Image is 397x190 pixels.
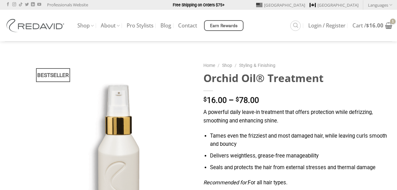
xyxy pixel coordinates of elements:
[25,3,29,7] a: Follow on Twitter
[173,3,225,7] strong: Free Shipping on Orders $75+
[12,3,16,7] a: Follow on Instagram
[5,19,68,32] img: REDAVID Salon Products | United States
[366,22,369,29] span: $
[218,63,220,68] span: /
[210,152,392,160] li: Delivers weightless, grease-free manageability
[222,63,232,68] a: Shop
[203,97,207,103] span: $
[31,3,35,7] a: Follow on LinkedIn
[235,63,237,68] span: /
[203,180,248,186] em: Recommended for:
[19,3,22,7] a: Follow on TikTok
[308,20,346,31] a: Login / Register
[203,108,393,125] p: A powerful daily leave-in treatment that offers protection while defrizzing, smoothing and enhanc...
[210,22,238,29] span: Earn Rewards
[366,22,383,29] bdi: 16.00
[368,0,392,9] a: Languages
[178,20,197,31] a: Contact
[6,3,10,7] a: Follow on Facebook
[37,3,41,7] a: Follow on YouTube
[77,20,94,32] a: Shop
[204,20,244,31] a: Earn Rewards
[308,23,346,28] span: Login / Register
[127,20,153,31] a: Pro Stylists
[239,63,275,68] a: Styling & Finishing
[352,19,392,33] a: Cart /$16.00
[210,163,392,172] li: Seals and protects the hair from external stresses and thermal damage
[101,20,120,32] a: About
[210,132,392,149] li: Tames even the frizziest and most damaged hair, while leaving curls smooth and bouncy
[229,96,234,105] span: –
[203,96,227,105] bdi: 16.00
[160,20,171,31] a: Blog
[352,23,383,28] span: Cart /
[203,63,215,68] a: Home
[256,0,305,10] a: [GEOGRAPHIC_DATA]
[290,21,301,31] a: Search
[236,96,259,105] bdi: 78.00
[236,97,239,103] span: $
[203,179,393,187] p: For all hair types.
[2,57,33,88] img: REDAVID Orchid Oil Treatment 90ml
[203,71,393,85] h1: Orchid Oil® Treatment
[310,0,358,10] a: [GEOGRAPHIC_DATA]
